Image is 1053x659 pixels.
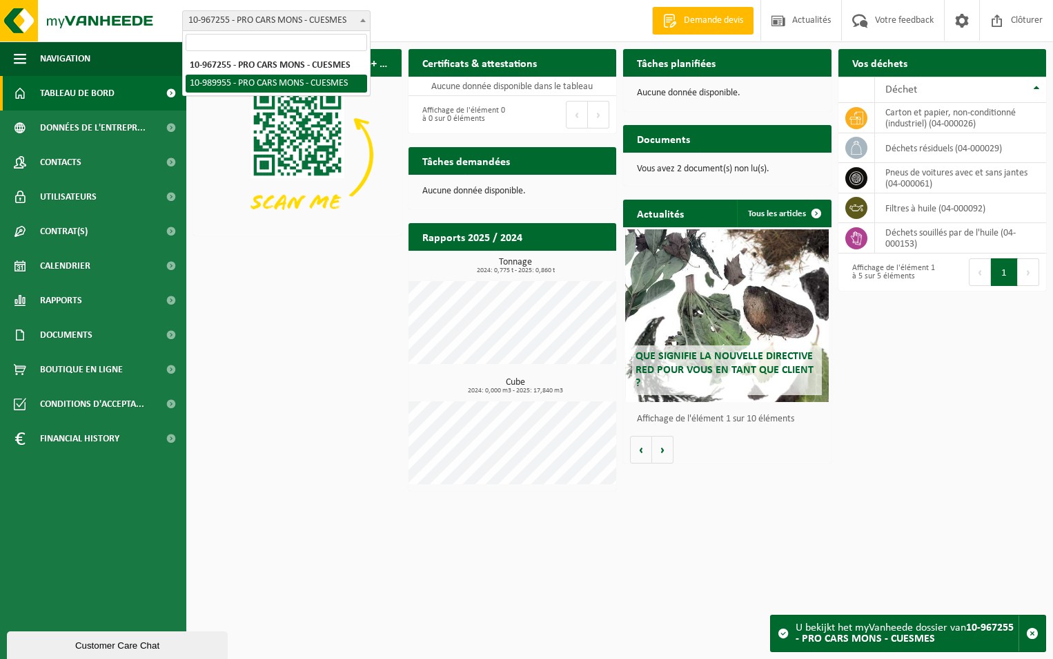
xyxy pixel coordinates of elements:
td: déchets résiduels (04-000029) [875,133,1047,163]
span: Financial History [40,421,119,456]
p: Vous avez 2 document(s) non lu(s). [637,164,818,174]
span: Demande devis [680,14,747,28]
h3: Cube [415,378,617,394]
span: Rapports [40,283,82,318]
a: Que signifie la nouvelle directive RED pour vous en tant que client ? [625,229,829,402]
span: Contacts [40,145,81,180]
a: Consulter les rapports [496,250,615,278]
span: Documents [40,318,92,352]
td: Aucune donnée disponible dans le tableau [409,77,617,96]
span: 10-967255 - PRO CARS MONS - CUESMES [182,10,371,31]
h2: Vos déchets [838,49,921,76]
button: Volgende [652,436,673,464]
span: Calendrier [40,249,90,283]
td: pneus de voitures avec et sans jantes (04-000061) [875,163,1047,193]
span: Utilisateurs [40,180,97,214]
span: Conditions d'accepta... [40,387,144,421]
li: 10-989955 - PRO CARS MONS - CUESMES [186,75,367,93]
h3: Tonnage [415,258,617,274]
div: Affichage de l'élément 0 à 0 sur 0 éléments [415,99,506,130]
li: 10-967255 - PRO CARS MONS - CUESMES [186,57,367,75]
p: Aucune donnée disponible. [637,88,818,98]
a: Demande devis [652,7,754,35]
button: 1 [991,258,1018,286]
div: Affichage de l'élément 1 à 5 sur 5 éléments [845,257,936,287]
span: 2024: 0,775 t - 2025: 0,860 t [415,267,617,274]
button: Previous [566,101,588,128]
strong: 10-967255 - PRO CARS MONS - CUESMES [796,622,1014,644]
span: Données de l'entrepr... [40,111,146,145]
h2: Tâches demandées [409,147,524,174]
span: 10-967255 - PRO CARS MONS - CUESMES [183,11,370,30]
a: Tous les articles [737,200,830,227]
td: déchets souillés par de l'huile (04-000153) [875,223,1047,254]
td: carton et papier, non-conditionné (industriel) (04-000026) [875,103,1047,133]
span: Tableau de bord [40,76,115,111]
h2: Certificats & attestations [409,49,551,76]
span: 2024: 0,000 m3 - 2025: 17,840 m3 [415,388,617,394]
h2: Tâches planifiées [623,49,729,76]
span: Déchet [885,84,917,95]
h2: Actualités [623,200,698,227]
p: Aucune donnée disponible. [422,187,603,196]
td: filtres à huile (04-000092) [875,193,1047,223]
button: Previous [969,258,991,286]
img: Download de VHEPlus App [193,77,402,233]
button: Next [588,101,609,128]
button: Next [1018,258,1039,286]
span: Boutique en ligne [40,352,123,387]
iframe: chat widget [7,629,230,659]
span: Contrat(s) [40,214,88,249]
h2: Documents [623,125,704,152]
button: Vorige [630,436,652,464]
span: Que signifie la nouvelle directive RED pour vous en tant que client ? [636,351,814,388]
h2: Rapports 2025 / 2024 [409,223,536,250]
div: U bekijkt het myVanheede dossier van [796,615,1018,651]
p: Affichage de l'élément 1 sur 10 éléments [637,414,825,424]
span: Navigation [40,41,90,76]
